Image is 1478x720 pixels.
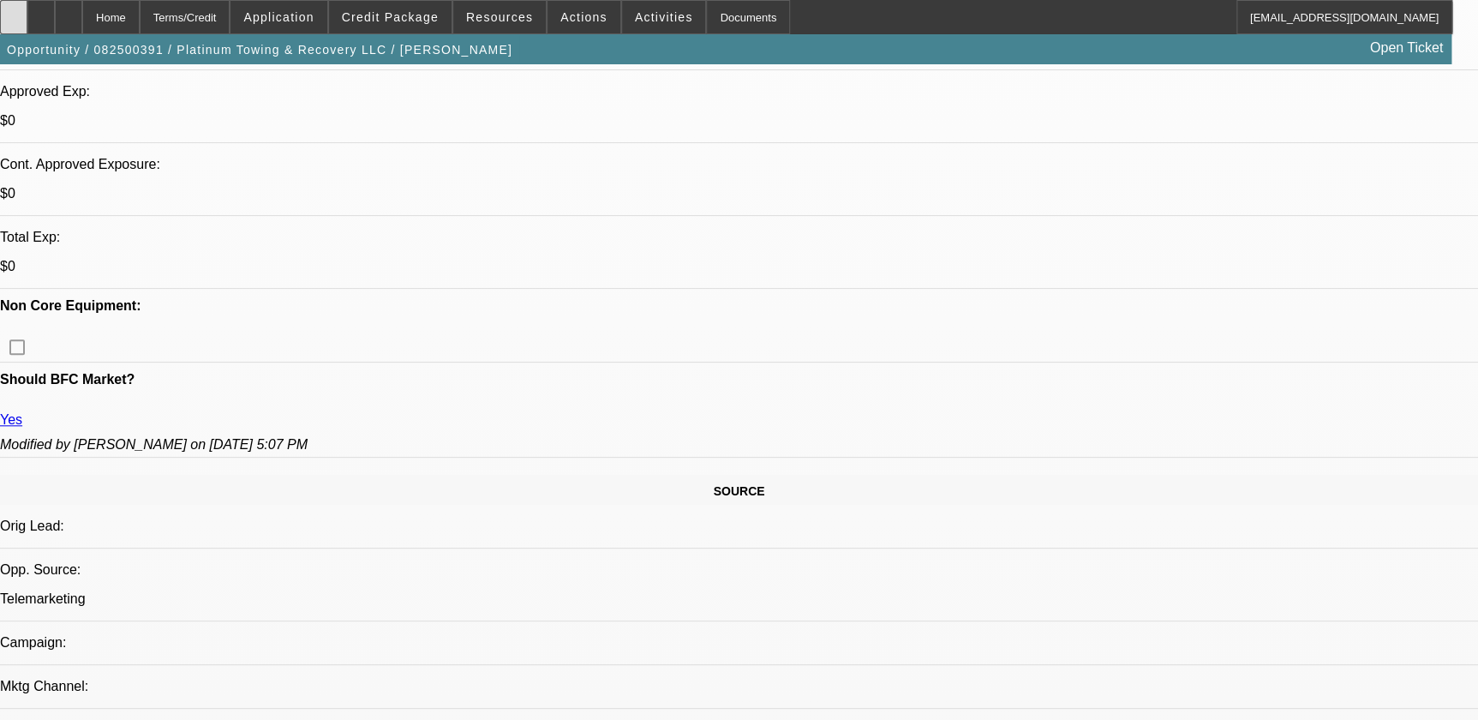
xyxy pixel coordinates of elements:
button: Resources [453,1,546,33]
span: Activities [635,10,693,24]
span: Opportunity / 082500391 / Platinum Towing & Recovery LLC / [PERSON_NAME] [7,43,512,57]
button: Actions [548,1,620,33]
span: Credit Package [342,10,439,24]
span: SOURCE [714,484,765,498]
span: Resources [466,10,533,24]
button: Activities [622,1,706,33]
a: Open Ticket [1363,33,1450,63]
button: Application [230,1,326,33]
span: Application [243,10,314,24]
button: Credit Package [329,1,452,33]
span: Actions [560,10,607,24]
